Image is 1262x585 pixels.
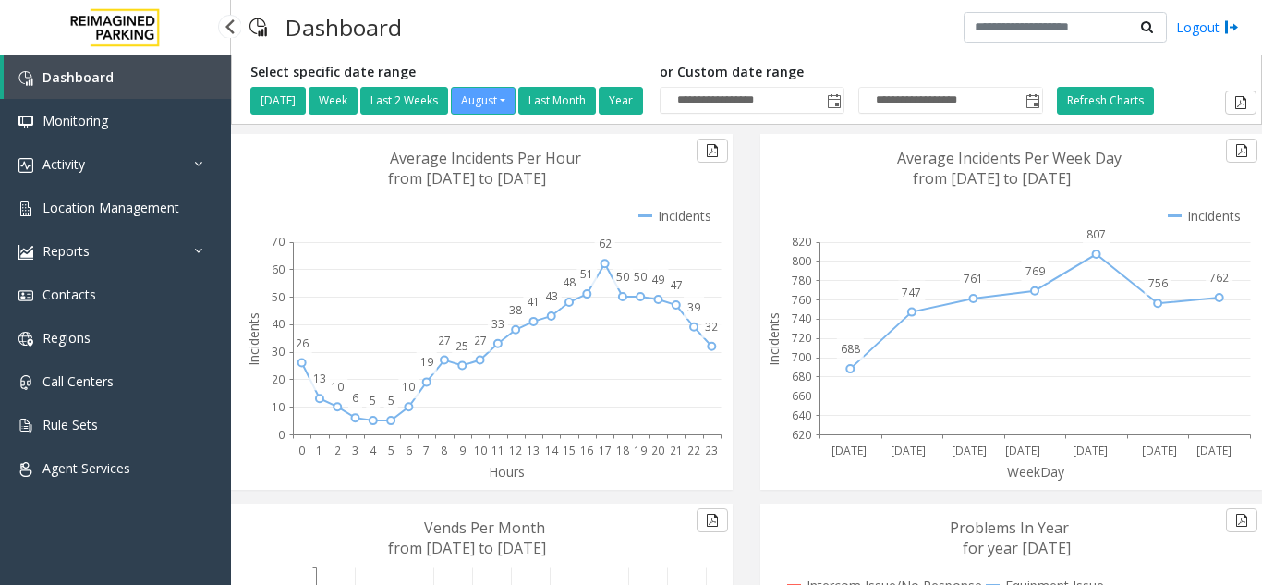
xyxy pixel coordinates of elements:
button: Export to pdf [1226,508,1257,532]
text: 7 [423,443,430,458]
text: 10 [474,443,487,458]
text: Vends Per Month [424,518,545,538]
text: 2 [334,443,341,458]
text: 807 [1086,226,1106,242]
text: 9 [459,443,466,458]
text: [DATE] [1073,443,1108,458]
h5: or Custom date range [660,65,1043,80]
text: 756 [1148,275,1168,291]
text: 10 [331,379,344,395]
text: 660 [792,388,811,404]
text: 16 [580,443,593,458]
text: 47 [670,277,683,293]
text: 20 [272,372,285,387]
text: 39 [687,299,700,315]
text: 8 [441,443,447,458]
text: 21 [670,443,683,458]
text: 62 [599,236,612,251]
span: Regions [42,329,91,347]
text: Problems In Year [950,518,1069,538]
text: 23 [705,443,718,458]
text: 0 [298,443,305,458]
text: 820 [792,234,811,250]
text: 10 [402,379,415,395]
text: 50 [634,269,647,285]
text: 3 [352,443,358,458]
img: 'icon' [18,201,33,216]
img: 'icon' [18,332,33,347]
text: WeekDay [1007,463,1065,481]
text: 41 [527,294,540,310]
text: from [DATE] to [DATE] [913,168,1071,189]
button: Year [599,87,643,115]
text: 50 [616,269,629,285]
button: August [451,87,516,115]
a: Dashboard [4,55,231,99]
text: [DATE] [831,443,867,458]
text: for year [DATE] [963,538,1071,558]
text: 14 [545,443,559,458]
img: 'icon' [18,462,33,477]
text: 747 [902,285,921,300]
text: 12 [509,443,522,458]
span: Dashboard [42,68,114,86]
span: Reports [42,242,90,260]
text: 680 [792,369,811,384]
button: Last 2 Weeks [360,87,448,115]
text: 70 [272,234,285,250]
h3: Dashboard [276,5,411,50]
text: Incidents [765,312,783,366]
text: 5 [388,443,394,458]
button: Export to pdf [1225,91,1256,115]
text: 5 [370,393,376,408]
span: Activity [42,155,85,173]
text: 51 [580,266,593,282]
button: Export to pdf [1226,139,1257,163]
img: 'icon' [18,115,33,129]
text: 26 [296,335,309,351]
text: [DATE] [1005,443,1040,458]
span: Contacts [42,286,96,303]
text: 50 [272,289,285,305]
button: Last Month [518,87,596,115]
img: 'icon' [18,71,33,86]
button: Export to pdf [697,508,728,532]
button: [DATE] [250,87,306,115]
text: 760 [792,292,811,308]
text: 1 [316,443,322,458]
text: 6 [352,390,358,406]
text: 38 [509,302,522,318]
text: Average Incidents Per Hour [390,148,581,168]
span: Toggle popup [1022,88,1042,114]
text: 13 [527,443,540,458]
text: 22 [687,443,700,458]
button: Week [309,87,358,115]
text: 20 [651,443,664,458]
span: Monitoring [42,112,108,129]
text: 19 [634,443,647,458]
text: [DATE] [891,443,926,458]
text: 640 [792,408,811,423]
text: 43 [545,288,558,304]
button: Export to pdf [697,139,728,163]
a: Logout [1176,18,1239,37]
text: 33 [491,316,504,332]
text: 19 [420,354,433,370]
img: logout [1224,18,1239,37]
text: 27 [474,333,487,348]
text: 762 [1209,270,1229,286]
text: 0 [278,427,285,443]
text: 15 [563,443,576,458]
text: 5 [388,393,394,408]
img: 'icon' [18,288,33,303]
text: Average Incidents Per Week Day [897,148,1122,168]
img: 'icon' [18,375,33,390]
text: from [DATE] to [DATE] [388,168,546,189]
text: 30 [272,344,285,360]
text: 18 [616,443,629,458]
text: 688 [841,341,860,357]
span: Agent Services [42,459,130,477]
span: Call Centers [42,372,114,390]
text: 11 [491,443,504,458]
text: 10 [272,399,285,415]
